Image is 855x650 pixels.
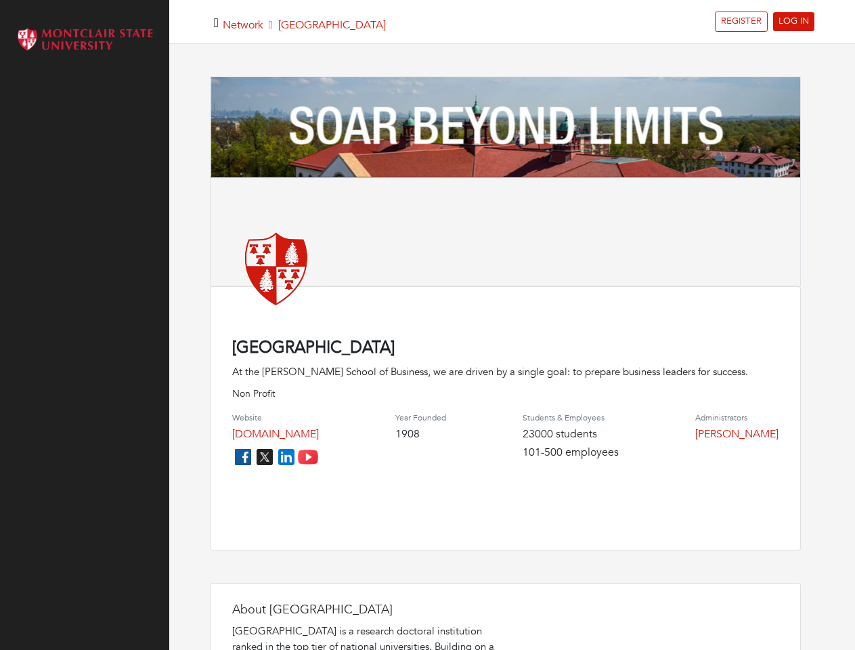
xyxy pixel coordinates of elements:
h4: About [GEOGRAPHIC_DATA] [232,603,503,617]
h4: [GEOGRAPHIC_DATA] [232,339,779,358]
a: LOG IN [773,12,814,31]
h4: Year Founded [395,413,446,422]
a: REGISTER [715,12,768,32]
img: Montclair%20Banner.png [211,77,800,178]
img: facebook_icon-256f8dfc8812ddc1b8eade64b8eafd8a868ed32f90a8d2bb44f507e1979dbc24.png [232,446,254,468]
a: [DOMAIN_NAME] [232,427,319,441]
img: montclair-state-university.png [232,223,320,311]
img: youtube_icon-fc3c61c8c22f3cdcae68f2f17984f5f016928f0ca0694dd5da90beefb88aa45e.png [297,446,319,468]
img: Montclair_logo.png [14,24,156,56]
h4: Administrators [695,413,779,422]
h4: 23000 students [523,428,619,441]
h4: Students & Employees [523,413,619,422]
a: Network [223,18,263,32]
div: At the [PERSON_NAME] School of Business, we are driven by a single goal: to prepare business lead... [232,364,779,380]
h5: [GEOGRAPHIC_DATA] [223,19,386,32]
h4: 101-500 employees [523,446,619,459]
img: twitter_icon-7d0bafdc4ccc1285aa2013833b377ca91d92330db209b8298ca96278571368c9.png [254,446,276,468]
p: Non Profit [232,387,779,401]
img: linkedin_icon-84db3ca265f4ac0988026744a78baded5d6ee8239146f80404fb69c9eee6e8e7.png [276,446,297,468]
h4: 1908 [395,428,446,441]
h4: Website [232,413,319,422]
a: [PERSON_NAME] [695,427,779,441]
